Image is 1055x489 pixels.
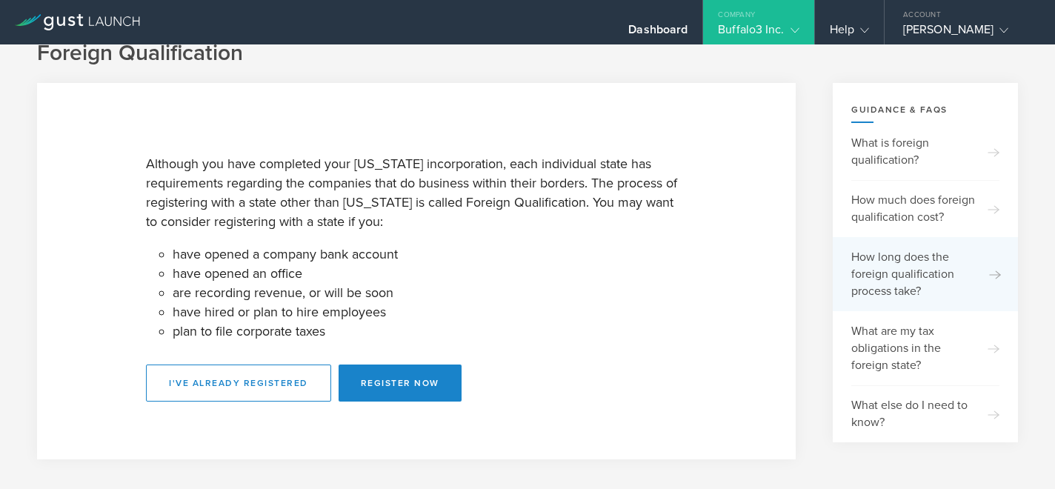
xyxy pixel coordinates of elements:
[851,180,999,237] div: How much does foreign qualification cost?
[830,22,869,44] div: Help
[173,322,687,341] li: plan to file corporate taxes
[903,22,1029,44] div: [PERSON_NAME]
[146,365,331,402] button: I've already registered
[718,22,799,44] div: Buffalo3 Inc.
[628,22,688,44] div: Dashboard
[833,311,1018,385] a: What are my tax obligations in the foreign state?
[833,385,1018,442] a: What else do I need to know?
[851,311,999,385] div: What are my tax obligations in the foreign state?
[833,83,1018,123] div: Guidance & FAQs
[851,385,999,442] div: What else do I need to know?
[981,418,1055,489] iframe: Chat Widget
[173,245,687,264] li: have opened a company bank account
[173,264,687,283] li: have opened an office
[37,39,1018,68] div: Foreign Qualification
[173,283,687,302] li: are recording revenue, or will be soon
[146,154,687,231] p: Although you have completed your [US_STATE] incorporation, each individual state has requirements...
[833,123,1018,180] a: What is foreign qualification?
[173,302,687,322] li: have hired or plan to hire employees
[851,237,999,311] div: How long does the foreign qualification process take?
[851,123,999,180] div: What is foreign qualification?
[833,237,1018,311] a: How long does the foreign qualification process take?
[833,180,1018,237] a: How much does foreign qualification cost?
[339,365,462,402] button: Register Now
